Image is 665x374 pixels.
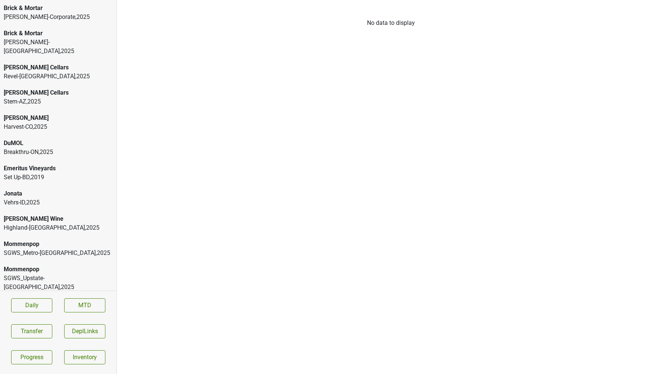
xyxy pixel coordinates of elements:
[64,350,105,364] a: Inventory
[4,265,113,274] div: Mommenpop
[4,38,113,56] div: [PERSON_NAME]-[GEOGRAPHIC_DATA] , 2025
[4,148,113,157] div: Breakthru-ON , 2025
[4,63,113,72] div: [PERSON_NAME] Cellars
[4,97,113,106] div: Stem-AZ , 2025
[4,164,113,173] div: Emeritus Vineyards
[4,274,113,292] div: SGWS_Upstate-[GEOGRAPHIC_DATA] , 2025
[4,249,113,257] div: SGWS_Metro-[GEOGRAPHIC_DATA] , 2025
[4,4,113,13] div: Brick & Mortar
[4,189,113,198] div: Jonata
[4,240,113,249] div: Mommenpop
[4,223,113,232] div: Highland-[GEOGRAPHIC_DATA] , 2025
[4,214,113,223] div: [PERSON_NAME] Wine
[4,173,113,182] div: Set Up-BD , 2019
[4,72,113,81] div: Revel-[GEOGRAPHIC_DATA] , 2025
[11,324,52,338] button: Transfer
[11,298,52,312] a: Daily
[4,139,113,148] div: DuMOL
[11,350,52,364] a: Progress
[4,29,113,38] div: Brick & Mortar
[4,114,113,122] div: [PERSON_NAME]
[64,324,105,338] button: DeplLinks
[4,122,113,131] div: Harvest-CO , 2025
[117,19,665,27] div: No data to display
[64,298,105,312] a: MTD
[4,13,113,22] div: [PERSON_NAME]-Corporate , 2025
[4,198,113,207] div: Vehrs-ID , 2025
[4,88,113,97] div: [PERSON_NAME] Cellars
